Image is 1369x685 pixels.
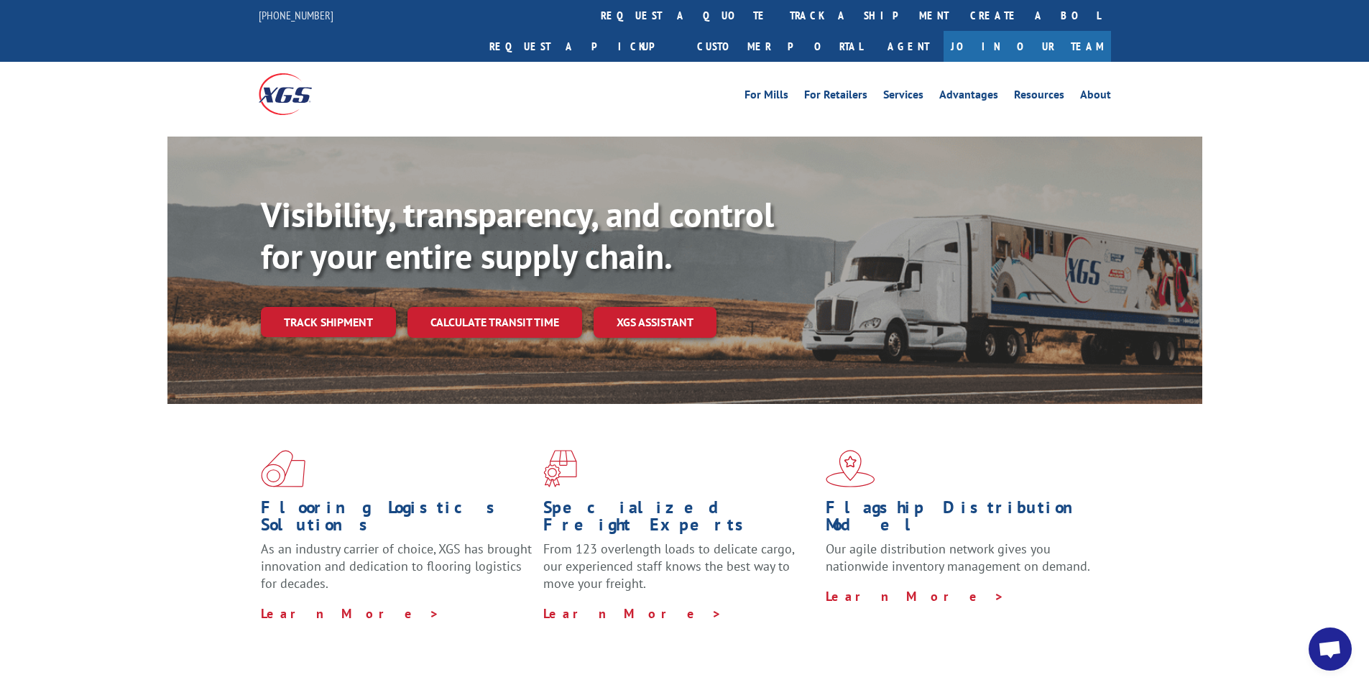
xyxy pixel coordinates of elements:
[883,89,923,105] a: Services
[745,89,788,105] a: For Mills
[826,499,1097,541] h1: Flagship Distribution Model
[686,31,873,62] a: Customer Portal
[261,605,440,622] a: Learn More >
[543,541,815,604] p: From 123 overlength loads to delicate cargo, our experienced staff knows the best way to move you...
[873,31,944,62] a: Agent
[543,450,577,487] img: xgs-icon-focused-on-flooring-red
[261,192,774,278] b: Visibility, transparency, and control for your entire supply chain.
[261,499,533,541] h1: Flooring Logistics Solutions
[826,541,1090,574] span: Our agile distribution network gives you nationwide inventory management on demand.
[804,89,867,105] a: For Retailers
[1309,627,1352,671] div: Open chat
[479,31,686,62] a: Request a pickup
[826,588,1005,604] a: Learn More >
[261,541,532,592] span: As an industry carrier of choice, XGS has brought innovation and dedication to flooring logistics...
[261,307,396,337] a: Track shipment
[407,307,582,338] a: Calculate transit time
[939,89,998,105] a: Advantages
[944,31,1111,62] a: Join Our Team
[261,450,305,487] img: xgs-icon-total-supply-chain-intelligence-red
[1080,89,1111,105] a: About
[594,307,716,338] a: XGS ASSISTANT
[543,499,815,541] h1: Specialized Freight Experts
[1014,89,1064,105] a: Resources
[543,605,722,622] a: Learn More >
[259,8,333,22] a: [PHONE_NUMBER]
[826,450,875,487] img: xgs-icon-flagship-distribution-model-red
